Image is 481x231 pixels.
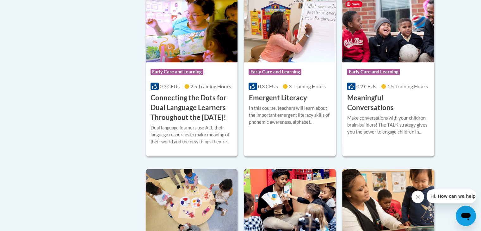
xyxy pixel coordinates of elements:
span: Hi. How can we help? [4,4,51,9]
iframe: Message from company [427,189,476,203]
span: 1.5 Training Hours [387,83,428,89]
span: Save [345,1,362,7]
span: 0.2 CEUs [356,83,376,89]
div: In this course, teachers will learn about the important emergent literacy skills of phonemic awar... [249,105,331,126]
span: Early Care and Learning [151,69,203,75]
span: 0.3 CEUs [258,83,278,89]
div: Make conversations with your children brain-builders! The TALK strategy gives you the power to en... [347,115,429,135]
h3: Connecting the Dots for Dual Language Learners Throughout the [DATE]! [151,93,233,122]
span: Early Care and Learning [347,69,400,75]
span: 3 Training Hours [289,83,326,89]
iframe: Button to launch messaging window [456,206,476,226]
h3: Meaningful Conversations [347,93,429,113]
span: 0.3 CEUs [160,83,180,89]
span: 2.5 Training Hours [190,83,231,89]
iframe: Close message [411,190,424,203]
span: Early Care and Learning [249,69,301,75]
h3: Emergent Literacy [249,93,307,103]
div: Dual language learners use ALL their language resources to make meaning of their world and the ne... [151,124,233,145]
